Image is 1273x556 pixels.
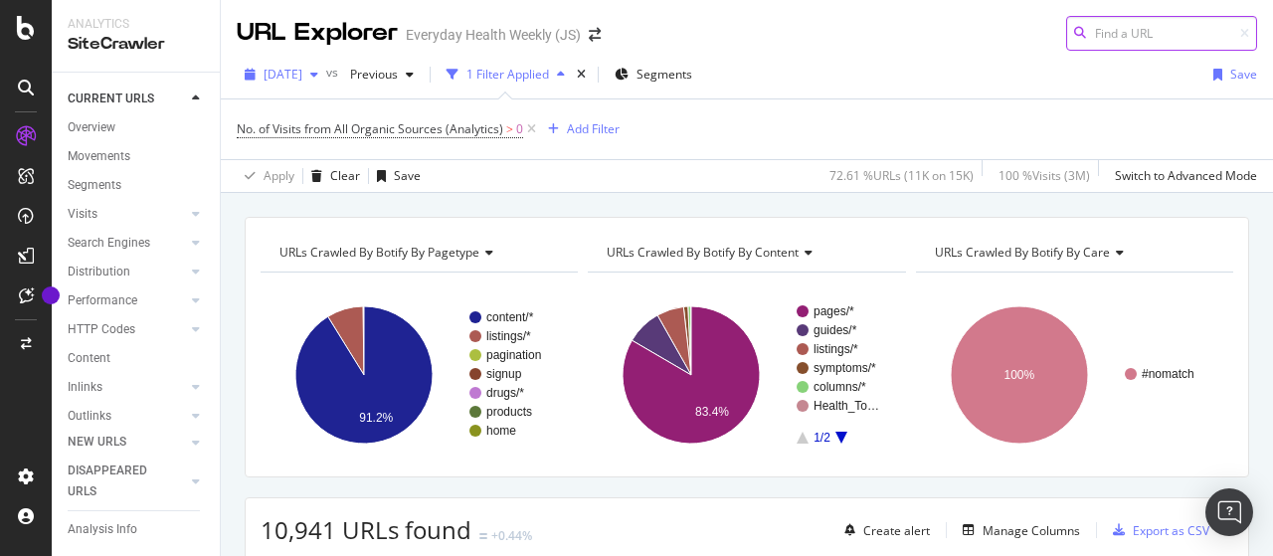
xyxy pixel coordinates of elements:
[1230,66,1257,83] div: Save
[68,146,206,167] a: Movements
[603,237,887,269] h4: URLs Crawled By Botify By content
[68,290,137,311] div: Performance
[636,66,692,83] span: Segments
[486,310,534,324] text: content/*
[68,461,168,502] div: DISAPPEARED URLS
[68,519,137,540] div: Analysis Info
[68,16,204,33] div: Analytics
[1205,488,1253,536] div: Open Intercom Messenger
[607,59,700,91] button: Segments
[264,167,294,184] div: Apply
[540,117,620,141] button: Add Filter
[68,406,186,427] a: Outlinks
[1066,16,1257,51] input: Find a URL
[863,522,930,539] div: Create alert
[486,329,531,343] text: listings/*
[394,167,421,184] div: Save
[68,262,186,282] a: Distribution
[1133,522,1209,539] div: Export as CSV
[42,286,60,304] div: Tooltip anchor
[68,33,204,56] div: SiteCrawler
[573,65,590,85] div: times
[68,117,206,138] a: Overview
[237,120,503,137] span: No. of Visits from All Organic Sources (Analytics)
[359,411,393,425] text: 91.2%
[836,514,930,546] button: Create alert
[68,175,206,196] a: Segments
[588,288,900,462] svg: A chart.
[814,361,876,375] text: symptoms/*
[486,348,541,362] text: pagination
[516,115,523,143] span: 0
[1003,368,1034,382] text: 100%
[935,244,1110,261] span: URLs Crawled By Botify By care
[68,377,102,398] div: Inlinks
[955,518,1080,542] button: Manage Columns
[486,367,522,381] text: signup
[814,323,857,337] text: guides/*
[439,59,573,91] button: 1 Filter Applied
[68,204,186,225] a: Visits
[68,175,121,196] div: Segments
[68,233,150,254] div: Search Engines
[237,59,326,91] button: [DATE]
[275,237,560,269] h4: URLs Crawled By Botify By pagetype
[479,533,487,539] img: Equal
[68,146,130,167] div: Movements
[342,66,398,83] span: Previous
[983,522,1080,539] div: Manage Columns
[814,342,858,356] text: listings/*
[506,120,513,137] span: >
[1105,514,1209,546] button: Export as CSV
[1142,367,1194,381] text: #nomatch
[486,424,516,438] text: home
[68,89,186,109] a: CURRENT URLS
[589,28,601,42] div: arrow-right-arrow-left
[1115,167,1257,184] div: Switch to Advanced Mode
[1107,160,1257,192] button: Switch to Advanced Mode
[237,160,294,192] button: Apply
[68,290,186,311] a: Performance
[916,288,1228,462] svg: A chart.
[68,432,126,453] div: NEW URLS
[814,304,854,318] text: pages/*
[607,244,799,261] span: URLs Crawled By Botify By content
[814,380,866,394] text: columns/*
[829,167,974,184] div: 72.61 % URLs ( 11K on 15K )
[68,432,186,453] a: NEW URLS
[68,262,130,282] div: Distribution
[369,160,421,192] button: Save
[406,25,581,45] div: Everyday Health Weekly (JS)
[326,64,342,81] span: vs
[68,461,186,502] a: DISAPPEARED URLS
[68,319,186,340] a: HTTP Codes
[279,244,479,261] span: URLs Crawled By Botify By pagetype
[68,89,154,109] div: CURRENT URLS
[486,386,524,400] text: drugs/*
[491,527,532,544] div: +0.44%
[567,120,620,137] div: Add Filter
[695,405,729,419] text: 83.4%
[68,348,110,369] div: Content
[303,160,360,192] button: Clear
[68,319,135,340] div: HTTP Codes
[68,204,97,225] div: Visits
[999,167,1090,184] div: 100 % Visits ( 3M )
[68,406,111,427] div: Outlinks
[264,66,302,83] span: 2025 Sep. 14th
[1205,59,1257,91] button: Save
[486,405,532,419] text: products
[68,117,115,138] div: Overview
[237,16,398,50] div: URL Explorer
[814,399,879,413] text: Health_To…
[814,431,830,445] text: 1/2
[342,59,422,91] button: Previous
[68,519,206,540] a: Analysis Info
[330,167,360,184] div: Clear
[931,237,1215,269] h4: URLs Crawled By Botify By care
[261,288,573,462] svg: A chart.
[68,348,206,369] a: Content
